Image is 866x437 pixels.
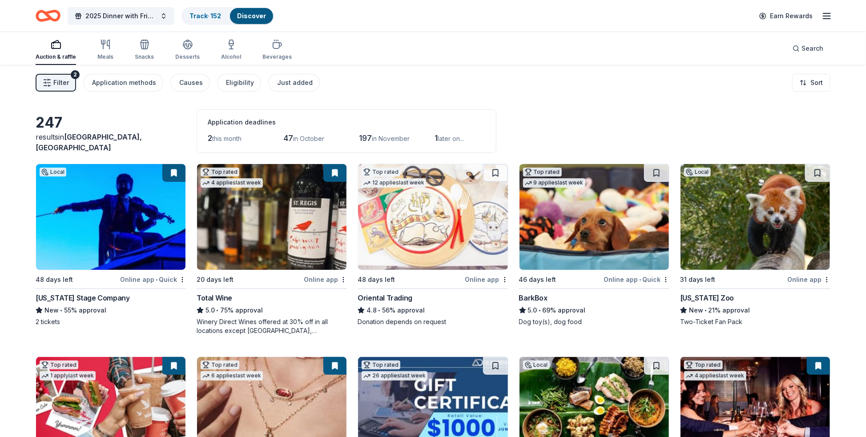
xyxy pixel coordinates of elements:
[277,77,313,88] div: Just added
[293,135,324,142] span: in October
[362,371,427,381] div: 26 applies last week
[519,274,556,285] div: 46 days left
[135,53,154,60] div: Snacks
[36,5,60,26] a: Home
[53,77,69,88] span: Filter
[120,274,186,285] div: Online app Quick
[170,74,210,92] button: Causes
[197,274,234,285] div: 20 days left
[802,43,823,54] span: Search
[36,132,142,152] span: in
[175,36,200,65] button: Desserts
[358,293,412,303] div: Oriental Trading
[44,305,59,316] span: New
[362,361,400,369] div: Top rated
[519,317,669,326] div: Dog toy(s), dog food
[36,132,186,153] div: results
[810,77,823,88] span: Sort
[435,133,438,143] span: 1
[36,164,185,270] img: Image for Virginia Stage Company
[262,36,292,65] button: Beverages
[97,36,113,65] button: Meals
[201,371,263,381] div: 6 applies last week
[519,164,669,326] a: Image for BarkBoxTop rated9 applieslast week46 days leftOnline app•QuickBarkBox5.0•69% approvalDo...
[36,164,186,326] a: Image for Virginia Stage CompanyLocal48 days leftOnline app•Quick[US_STATE] Stage CompanyNew•55% ...
[705,307,707,314] span: •
[358,164,508,270] img: Image for Oriental Trading
[754,8,818,24] a: Earn Rewards
[36,317,186,326] div: 2 tickets
[201,178,263,188] div: 4 applies last week
[358,305,508,316] div: 56% approval
[221,36,241,65] button: Alcohol
[205,305,215,316] span: 5.0
[680,293,734,303] div: [US_STATE] Zoo
[36,305,186,316] div: 55% approval
[681,164,830,270] img: Image for Virginia Zoo
[528,305,537,316] span: 5.0
[304,274,347,285] div: Online app
[639,276,641,283] span: •
[197,293,232,303] div: Total Wine
[197,317,347,335] div: Winery Direct Wines offered at 30% off in all locations except [GEOGRAPHIC_DATA], [GEOGRAPHIC_DAT...
[201,361,239,369] div: Top rated
[226,77,254,88] div: Eligibility
[68,7,174,25] button: 2025 Dinner with Friends
[208,133,212,143] span: 2
[358,164,508,326] a: Image for Oriental TradingTop rated12 applieslast week48 days leftOnline appOriental Trading4.8•5...
[85,11,157,21] span: 2025 Dinner with Friends
[212,135,242,142] span: this month
[519,305,669,316] div: 69% approval
[684,371,746,381] div: 4 applies last week
[197,164,346,270] img: Image for Total Wine
[520,164,669,270] img: Image for BarkBox
[40,361,78,369] div: Top rated
[372,135,410,142] span: in November
[201,168,239,176] div: Top rated
[358,274,395,285] div: 48 days left
[680,317,830,326] div: Two-Ticket Fan Pack
[268,74,320,92] button: Just added
[787,274,830,285] div: Online app
[680,305,830,316] div: 21% approval
[438,135,464,142] span: later on...
[379,307,381,314] span: •
[197,164,347,335] a: Image for Total WineTop rated4 applieslast week20 days leftOnline appTotal Wine5.0•75% approvalWi...
[36,74,76,92] button: Filter2
[465,274,508,285] div: Online app
[221,53,241,60] div: Alcohol
[36,132,142,152] span: [GEOGRAPHIC_DATA], [GEOGRAPHIC_DATA]
[539,307,541,314] span: •
[358,317,508,326] div: Donation depends on request
[792,74,830,92] button: Sort
[359,133,372,143] span: 197
[36,274,73,285] div: 48 days left
[156,276,157,283] span: •
[283,133,293,143] span: 47
[262,53,292,60] div: Beverages
[36,114,186,132] div: 247
[367,305,377,316] span: 4.8
[604,274,669,285] div: Online app Quick
[208,117,485,128] div: Application deadlines
[680,164,830,326] a: Image for Virginia ZooLocal31 days leftOnline app[US_STATE] ZooNew•21% approvalTwo-Ticket Fan Pack
[83,74,163,92] button: Application methods
[36,36,76,65] button: Auction & raffle
[135,36,154,65] button: Snacks
[197,305,347,316] div: 75% approval
[519,293,548,303] div: BarkBox
[689,305,703,316] span: New
[189,12,221,20] a: Track· 152
[181,7,274,25] button: Track· 152Discover
[237,12,266,20] a: Discover
[680,274,716,285] div: 31 days left
[175,53,200,60] div: Desserts
[785,40,830,57] button: Search
[71,70,80,79] div: 2
[40,371,96,381] div: 1 apply last week
[217,74,261,92] button: Eligibility
[36,293,129,303] div: [US_STATE] Stage Company
[684,361,723,369] div: Top rated
[362,168,400,176] div: Top rated
[97,53,113,60] div: Meals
